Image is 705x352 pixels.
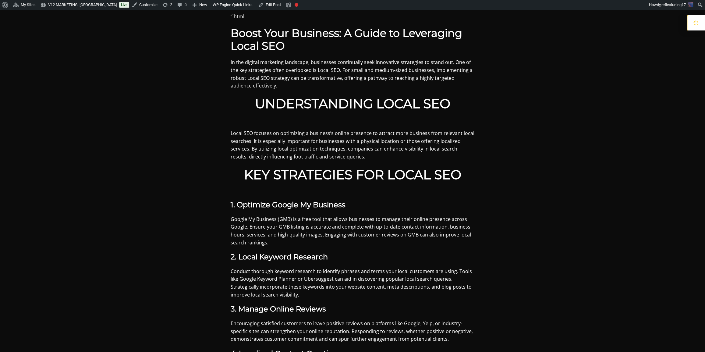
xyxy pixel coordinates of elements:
[231,305,474,314] h3: 3. Manage Online Reviews
[231,201,474,209] h3: 1. Optimize Google My Business
[231,96,474,111] h2: Understanding Local SEO
[231,253,474,261] h3: 2. Local Keyword Research
[231,27,474,52] h1: Boost Your Business: A Guide to Leveraging Local SEO
[231,320,474,343] p: Encouraging satisfied customers to leave positive reviews on platforms like Google, Yelp, or indu...
[119,2,129,8] a: Live
[661,2,686,7] span: reflextuning17
[231,130,474,161] p: Local SEO focuses on optimizing a business’s online presence to attract more business from releva...
[231,268,474,299] p: Conduct thorough keyword research to identify phrases and terms your local customers are using. T...
[231,59,474,90] p: In the digital marketing landscape, businesses continually seek innovative strategies to stand ou...
[231,167,474,182] h2: Key Strategies for Local SEO
[675,323,705,352] iframe: Chat Widget
[231,13,474,21] p: “`html
[295,3,298,7] div: Focus keyphrase not set
[231,215,474,247] p: Google My Business (GMB) is a free tool that allows businesses to manage their online presence ac...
